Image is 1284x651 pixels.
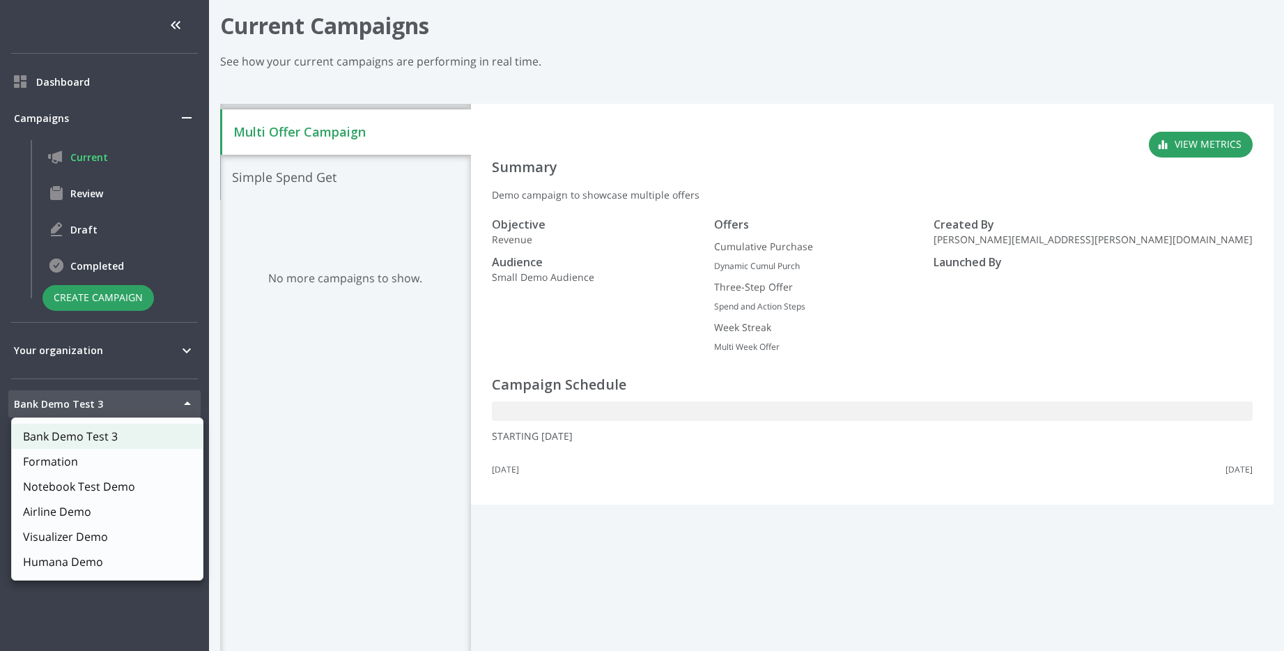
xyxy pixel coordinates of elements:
[23,553,103,570] span: Humana Demo
[23,528,108,545] span: Visualizer Demo
[23,453,78,470] span: Formation
[23,428,118,445] span: Bank Demo Test 3
[23,478,135,495] span: Notebook Test Demo
[23,503,91,520] span: Airline Demo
